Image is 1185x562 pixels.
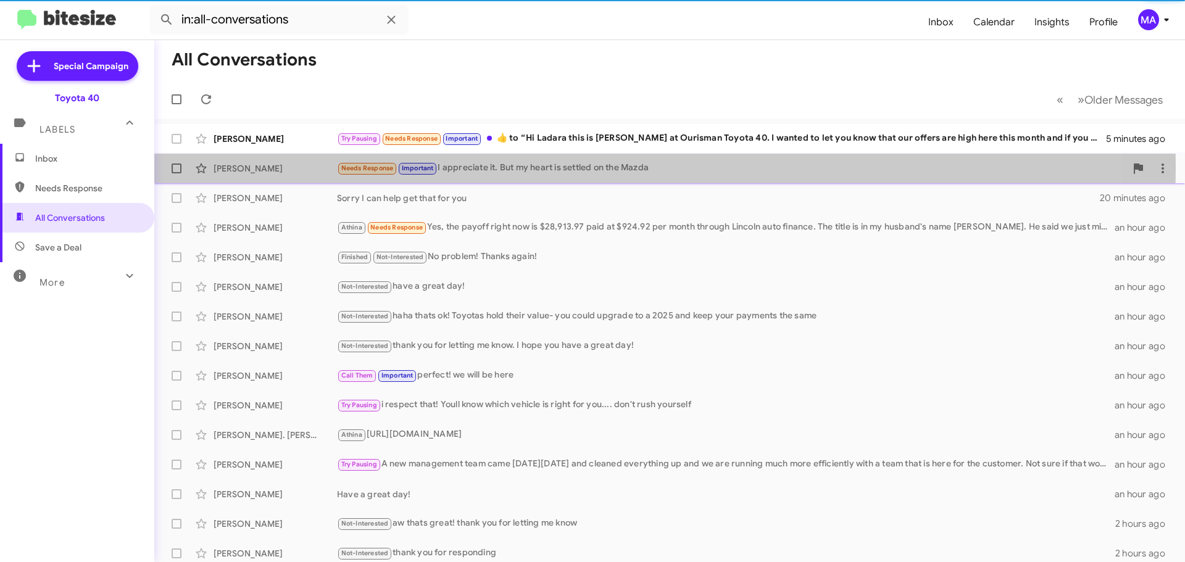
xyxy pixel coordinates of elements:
[1138,9,1159,30] div: MA
[214,488,337,500] div: [PERSON_NAME]
[214,192,337,204] div: [PERSON_NAME]
[341,401,377,409] span: Try Pausing
[337,428,1115,442] div: [URL][DOMAIN_NAME]
[963,4,1025,40] a: Calendar
[1079,4,1128,40] a: Profile
[214,429,337,441] div: [PERSON_NAME]. [PERSON_NAME]
[337,398,1115,412] div: i respect that! Youll know which vehicle is right for you.... don't rush yourself
[337,339,1115,353] div: thank you for letting me know. I hope you have a great day!
[214,281,337,293] div: [PERSON_NAME]
[337,488,1115,500] div: Have a great day!
[341,549,389,557] span: Not-Interested
[214,370,337,382] div: [PERSON_NAME]
[1115,340,1175,352] div: an hour ago
[341,460,377,468] span: Try Pausing
[1128,9,1171,30] button: MA
[172,50,317,70] h1: All Conversations
[341,283,389,291] span: Not-Interested
[1084,93,1163,107] span: Older Messages
[1049,87,1071,112] button: Previous
[55,92,99,104] div: Toyota 40
[1050,87,1170,112] nav: Page navigation example
[337,192,1101,204] div: Sorry I can help get that for you
[337,131,1106,146] div: ​👍​ to “ Hi Ladara this is [PERSON_NAME] at Ourisman Toyota 40. I wanted to let you know that our...
[446,134,478,143] span: Important
[337,250,1115,264] div: No problem! Thanks again!
[337,309,1115,323] div: haha thats ok! Toyotas hold their value- you could upgrade to a 2025 and keep your payments the same
[1025,4,1079,40] a: Insights
[337,220,1115,234] div: Yes, the payoff right now is $28,913.97 paid at $924.92 per month through Lincoln auto finance. T...
[1115,281,1175,293] div: an hour ago
[341,519,389,527] span: Not-Interested
[341,164,394,172] span: Needs Response
[35,152,140,165] span: Inbox
[1115,458,1175,471] div: an hour ago
[337,546,1115,560] div: thank you for responding
[1078,92,1084,107] span: »
[39,124,75,135] span: Labels
[370,223,423,231] span: Needs Response
[1115,370,1175,382] div: an hour ago
[214,221,337,234] div: [PERSON_NAME]
[35,212,105,224] span: All Conversations
[214,458,337,471] div: [PERSON_NAME]
[214,251,337,263] div: [PERSON_NAME]
[337,368,1115,382] div: perfect! we will be here
[341,312,389,320] span: Not-Interested
[1115,518,1175,530] div: 2 hours ago
[918,4,963,40] a: Inbox
[214,133,337,145] div: [PERSON_NAME]
[214,518,337,530] div: [PERSON_NAME]
[341,134,377,143] span: Try Pausing
[341,253,368,261] span: Finished
[1070,87,1170,112] button: Next
[17,51,138,81] a: Special Campaign
[54,60,128,72] span: Special Campaign
[35,182,140,194] span: Needs Response
[1115,310,1175,323] div: an hour ago
[376,253,424,261] span: Not-Interested
[214,547,337,560] div: [PERSON_NAME]
[1115,399,1175,411] div: an hour ago
[337,161,1126,175] div: I appreciate it. But my heart is settled on the Mazda
[341,431,362,439] span: Athina
[1106,133,1175,145] div: 5 minutes ago
[1115,488,1175,500] div: an hour ago
[402,164,434,172] span: Important
[341,371,373,379] span: Call Them
[214,399,337,411] div: [PERSON_NAME]
[39,277,65,288] span: More
[1057,92,1063,107] span: «
[35,241,81,254] span: Save a Deal
[1115,221,1175,234] div: an hour ago
[381,371,414,379] span: Important
[214,310,337,323] div: [PERSON_NAME]
[1101,192,1175,204] div: 20 minutes ago
[1115,251,1175,263] div: an hour ago
[1115,547,1175,560] div: 2 hours ago
[214,162,337,175] div: [PERSON_NAME]
[341,223,362,231] span: Athina
[385,134,438,143] span: Needs Response
[337,457,1115,471] div: A new management team came [DATE][DATE] and cleaned everything up and we are running much more ef...
[337,279,1115,294] div: have a great day!
[149,5,409,35] input: Search
[214,340,337,352] div: [PERSON_NAME]
[337,516,1115,531] div: aw thats great! thank you for letting me know
[341,342,389,350] span: Not-Interested
[1115,429,1175,441] div: an hour ago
